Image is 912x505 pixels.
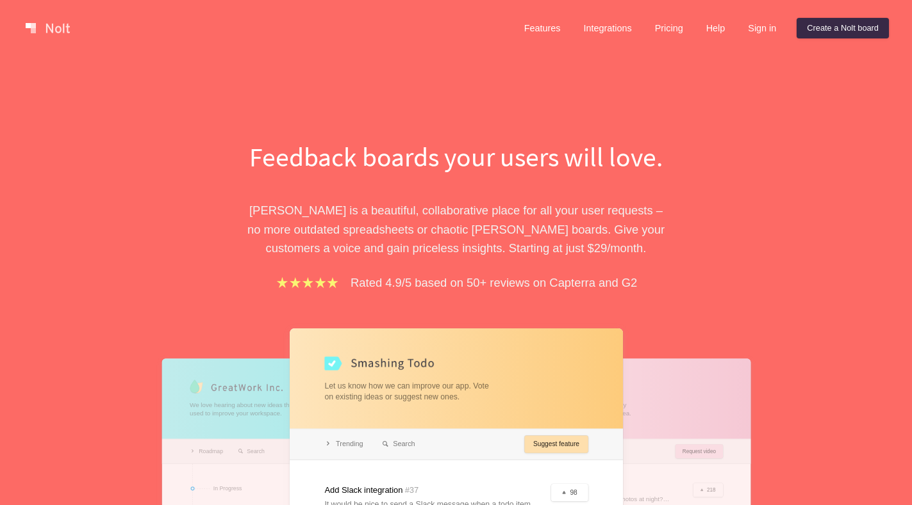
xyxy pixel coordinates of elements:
h1: Feedback boards your users will love. [235,138,677,175]
img: stars.b067e34983.png [275,275,340,290]
a: Help [696,18,736,38]
a: Sign in [738,18,786,38]
p: Rated 4.9/5 based on 50+ reviews on Capterra and G2 [351,273,637,292]
p: [PERSON_NAME] is a beautiful, collaborative place for all your user requests – no more outdated s... [235,201,677,257]
a: Pricing [645,18,693,38]
a: Integrations [573,18,642,38]
a: Features [514,18,571,38]
a: Create a Nolt board [797,18,889,38]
